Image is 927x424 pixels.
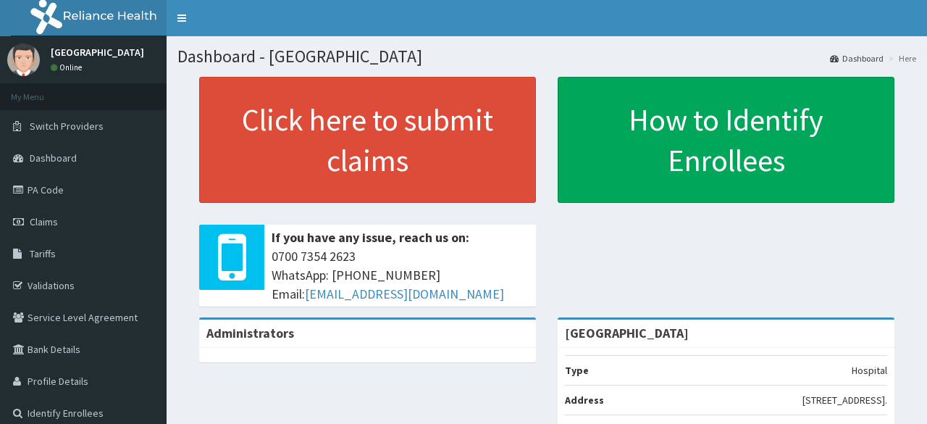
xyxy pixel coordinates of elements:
[565,364,589,377] b: Type
[30,215,58,228] span: Claims
[852,363,887,378] p: Hospital
[830,52,884,65] a: Dashboard
[272,247,529,303] span: 0700 7354 2623 WhatsApp: [PHONE_NUMBER] Email:
[272,229,469,246] b: If you have any issue, reach us on:
[199,77,536,203] a: Click here to submit claims
[30,151,77,165] span: Dashboard
[558,77,894,203] a: How to Identify Enrollees
[30,247,56,260] span: Tariffs
[565,325,689,341] strong: [GEOGRAPHIC_DATA]
[885,52,916,65] li: Here
[30,120,104,133] span: Switch Providers
[206,325,294,341] b: Administrators
[51,47,144,57] p: [GEOGRAPHIC_DATA]
[802,393,887,407] p: [STREET_ADDRESS].
[305,286,504,302] a: [EMAIL_ADDRESS][DOMAIN_NAME]
[565,394,604,407] b: Address
[177,47,916,66] h1: Dashboard - [GEOGRAPHIC_DATA]
[7,43,40,76] img: User Image
[51,62,85,72] a: Online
